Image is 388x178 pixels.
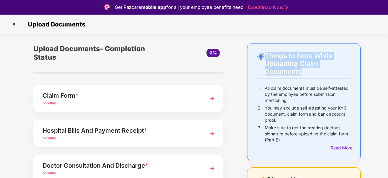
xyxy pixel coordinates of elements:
div: Read More [331,145,350,151]
strong: mobile app [141,4,166,10]
img: svg+xml;base64,PHN2ZyBpZD0iQ3Jvc3MtMzJ4MzIiIHhtbG5zPSJodHRwOi8vd3d3LnczLm9yZy8yMDAwL3N2ZyIgd2lkdG... [9,19,19,29]
p: 3. [258,125,262,143]
div: Upload Documents- Completion Status [33,43,160,63]
div: Things to Note While Uploading Claim Documents [265,52,350,75]
div: Claim Form [43,91,199,100]
div: Hospital Bills And Payment Receipt [43,126,199,135]
div: Get Pazcare for all your employee benefits need [115,4,243,11]
img: svg+xml;base64,PHN2ZyBpZD0iTmV4dCIgeG1sbnM9Imh0dHA6Ly93d3cudzMub3JnLzIwMDAvc3ZnIiB3aWR0aD0iMzYiIG... [206,93,217,104]
img: svg+xml;base64,PHN2ZyB4bWxucz0iaHR0cDovL3d3dy53My5vcmcvMjAwMC9zdmciIHdpZHRoPSIyNC4wOTMiIGhlaWdodD... [257,53,264,60]
img: Logo [104,4,111,10]
img: svg+xml;base64,PHN2ZyBpZD0iTmV4dCIgeG1sbnM9Imh0dHA6Ly93d3cudzMub3JnLzIwMDAvc3ZnIiB3aWR0aD0iMzYiIG... [206,128,217,139]
p: All claim documents must be self-attested by the employee before submission mentioning [265,85,350,103]
span: Upload Documents [22,21,88,28]
img: svg+xml;base64,PHN2ZyBpZD0iTmV4dCIgeG1sbnM9Imh0dHA6Ly93d3cudzMub3JnLzIwMDAvc3ZnIiB3aWR0aD0iMzYiIG... [206,163,217,174]
div: Doctor Consultation And Discharge [43,161,199,170]
span: 0% [209,50,217,55]
span: pending [43,136,56,140]
p: 2. [258,105,262,123]
span: pending [43,171,56,175]
span: pending [43,101,56,105]
img: Stroke [285,4,288,11]
p: 1. [259,85,262,103]
a: Download Now [248,4,286,11]
p: Make sure to get the treating doctor’s signature before uploading the claim form (Part B) [265,125,350,143]
p: You may exclude self-attesting your KYC document, claim form and bank account proof. [265,105,350,123]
